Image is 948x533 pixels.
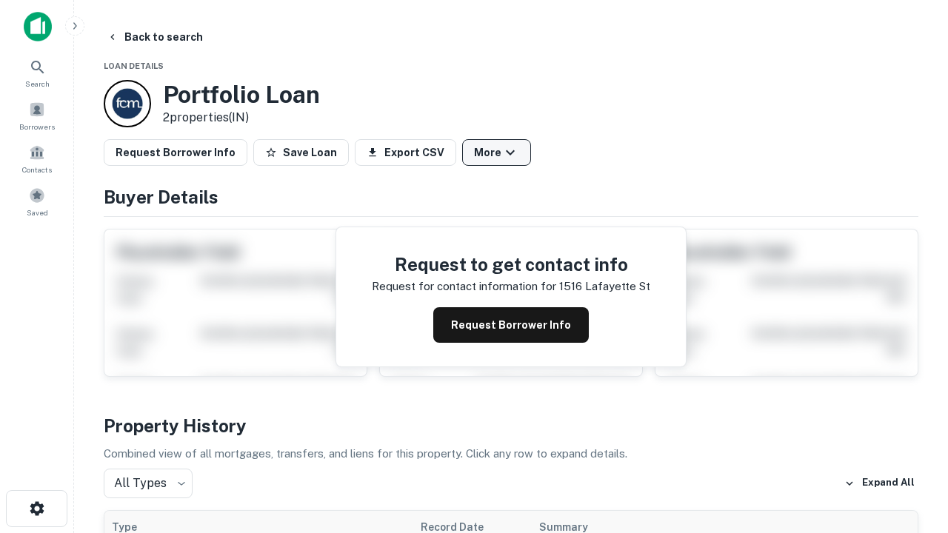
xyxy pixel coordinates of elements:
p: 2 properties (IN) [163,109,320,127]
span: Search [25,78,50,90]
button: Export CSV [355,139,456,166]
a: Borrowers [4,95,70,135]
button: Expand All [841,472,918,495]
button: Request Borrower Info [104,139,247,166]
span: Contacts [22,164,52,175]
iframe: Chat Widget [874,367,948,438]
h4: Request to get contact info [372,251,650,278]
a: Search [4,53,70,93]
img: capitalize-icon.png [24,12,52,41]
p: Combined view of all mortgages, transfers, and liens for this property. Click any row to expand d... [104,445,918,463]
button: Request Borrower Info [433,307,589,343]
a: Contacts [4,138,70,178]
span: Borrowers [19,121,55,133]
span: Saved [27,207,48,218]
p: 1516 lafayette st [559,278,650,295]
h4: Buyer Details [104,184,918,210]
button: Save Loan [253,139,349,166]
h4: Property History [104,412,918,439]
h3: Portfolio Loan [163,81,320,109]
a: Saved [4,181,70,221]
div: All Types [104,469,193,498]
button: More [462,139,531,166]
p: Request for contact information for [372,278,556,295]
span: Loan Details [104,61,164,70]
button: Back to search [101,24,209,50]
